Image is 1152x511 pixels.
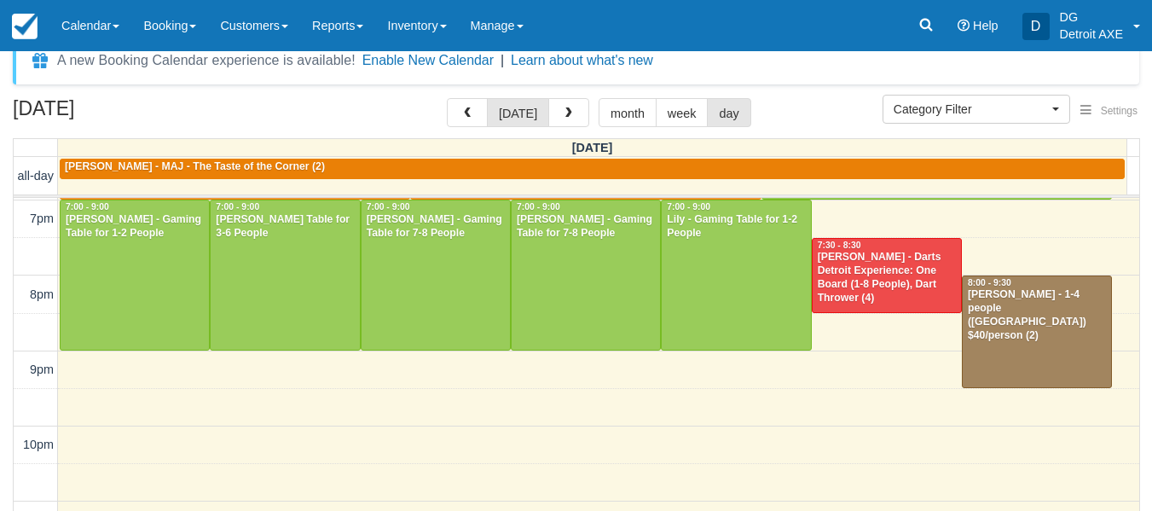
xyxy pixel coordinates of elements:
[894,101,1048,118] span: Category Filter
[362,52,494,69] button: Enable New Calendar
[818,241,861,250] span: 7:30 - 8:30
[1022,13,1050,40] div: D
[967,288,1107,343] div: [PERSON_NAME] - 1-4 people ([GEOGRAPHIC_DATA]) $40/person (2)
[958,20,970,32] i: Help
[30,363,54,376] span: 9pm
[60,159,1125,179] a: [PERSON_NAME] - MAJ - The Taste of the Corner (2)
[599,98,657,127] button: month
[65,160,325,172] span: [PERSON_NAME] - MAJ - The Taste of the Corner (2)
[1101,105,1138,117] span: Settings
[661,200,811,351] a: 7:00 - 9:00Lily - Gaming Table for 1-2 People
[13,98,229,130] h2: [DATE]
[60,200,210,351] a: 7:00 - 9:00[PERSON_NAME] - Gaming Table for 1-2 People
[1060,26,1123,43] p: Detroit AXE
[511,53,653,67] a: Learn about what's new
[65,213,205,241] div: [PERSON_NAME] - Gaming Table for 1-2 People
[572,141,613,154] span: [DATE]
[367,202,410,212] span: 7:00 - 9:00
[210,200,360,351] a: 7:00 - 9:00[PERSON_NAME] Table for 3-6 People
[962,276,1112,389] a: 8:00 - 9:30[PERSON_NAME] - 1-4 people ([GEOGRAPHIC_DATA]) $40/person (2)
[57,50,356,71] div: A new Booking Calendar experience is available!
[501,53,504,67] span: |
[817,251,957,305] div: [PERSON_NAME] - Darts Detroit Experience: One Board (1-8 People), Dart Thrower (4)
[666,213,806,241] div: Lily - Gaming Table for 1-2 People
[487,98,549,127] button: [DATE]
[973,19,999,32] span: Help
[667,202,710,212] span: 7:00 - 9:00
[1060,9,1123,26] p: DG
[12,14,38,39] img: checkfront-main-nav-mini-logo.png
[511,200,661,351] a: 7:00 - 9:00[PERSON_NAME] - Gaming Table for 7-8 People
[656,98,709,127] button: week
[30,287,54,301] span: 8pm
[1070,99,1148,124] button: Settings
[517,202,560,212] span: 7:00 - 9:00
[366,213,506,241] div: [PERSON_NAME] - Gaming Table for 7-8 People
[23,438,54,451] span: 10pm
[215,213,355,241] div: [PERSON_NAME] Table for 3-6 People
[812,238,962,313] a: 7:30 - 8:30[PERSON_NAME] - Darts Detroit Experience: One Board (1-8 People), Dart Thrower (4)
[968,278,1011,287] span: 8:00 - 9:30
[707,98,750,127] button: day
[216,202,259,212] span: 7:00 - 9:00
[361,200,511,351] a: 7:00 - 9:00[PERSON_NAME] - Gaming Table for 7-8 People
[516,213,656,241] div: [PERSON_NAME] - Gaming Table for 7-8 People
[30,212,54,225] span: 7pm
[883,95,1070,124] button: Category Filter
[66,202,109,212] span: 7:00 - 9:00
